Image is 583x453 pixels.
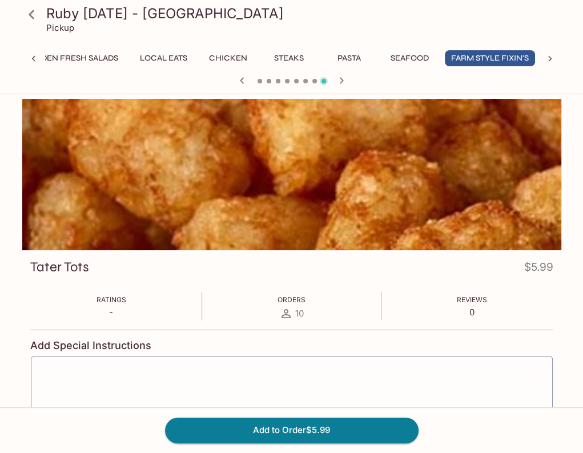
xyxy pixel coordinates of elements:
button: Local Eats [134,50,194,66]
h3: Tater Tots [30,258,89,276]
p: Pickup [46,22,74,33]
button: Pasta [324,50,375,66]
h4: $5.99 [524,258,553,280]
button: Farm Style Fixin's [445,50,535,66]
button: Add to Order$5.99 [165,418,419,443]
span: Orders [278,295,305,304]
button: Seafood [384,50,436,66]
span: 10 [295,308,304,319]
button: Garden Fresh Salads [18,50,124,66]
p: 0 [457,307,487,318]
div: Tater Tots [22,99,561,250]
button: Chicken [203,50,254,66]
p: - [97,307,126,318]
button: Steaks [263,50,315,66]
h4: Add Special Instructions [30,339,553,352]
h3: Ruby [DATE] - [GEOGRAPHIC_DATA] [46,5,557,22]
span: Ratings [97,295,126,304]
span: Reviews [457,295,487,304]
